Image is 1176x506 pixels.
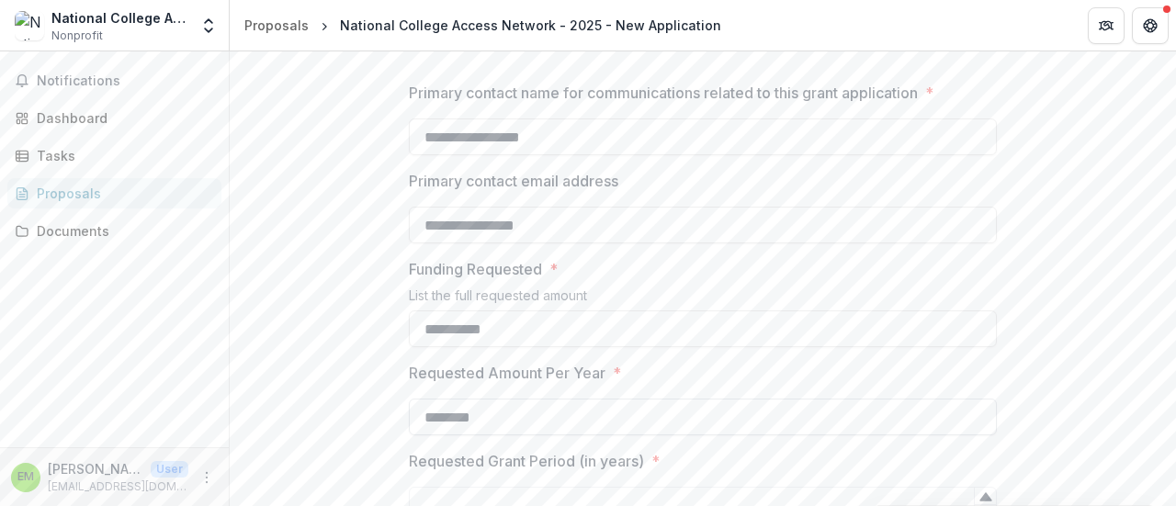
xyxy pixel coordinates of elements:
a: Documents [7,216,221,246]
p: [PERSON_NAME] [48,459,143,478]
a: Dashboard [7,103,221,133]
p: Requested Grant Period (in years) [409,450,644,472]
div: Proposals [244,16,309,35]
div: Elizabeth Morgan [17,471,34,483]
p: Requested Amount Per Year [409,362,605,384]
nav: breadcrumb [237,12,729,39]
div: Tasks [37,146,207,165]
p: Primary contact name for communications related to this grant application [409,82,918,104]
p: [EMAIL_ADDRESS][DOMAIN_NAME] [48,478,188,495]
a: Proposals [237,12,316,39]
div: National College Attainment Network [51,8,188,28]
a: Tasks [7,141,221,171]
button: More [196,467,218,489]
button: Open entity switcher [196,7,221,44]
p: User [151,461,188,478]
button: Notifications [7,66,221,96]
button: Partners [1088,7,1125,44]
button: Get Help [1132,7,1169,44]
p: Primary contact email address [409,170,618,192]
a: Proposals [7,178,221,208]
div: Dashboard [37,108,207,128]
div: Proposals [37,184,207,203]
div: National College Access Network - 2025 - New Application [340,16,721,35]
span: Nonprofit [51,28,103,44]
p: Funding Requested [409,258,542,280]
div: Documents [37,221,207,241]
div: List the full requested amount [409,287,997,310]
img: National College Attainment Network [15,11,44,40]
span: Notifications [37,73,214,89]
